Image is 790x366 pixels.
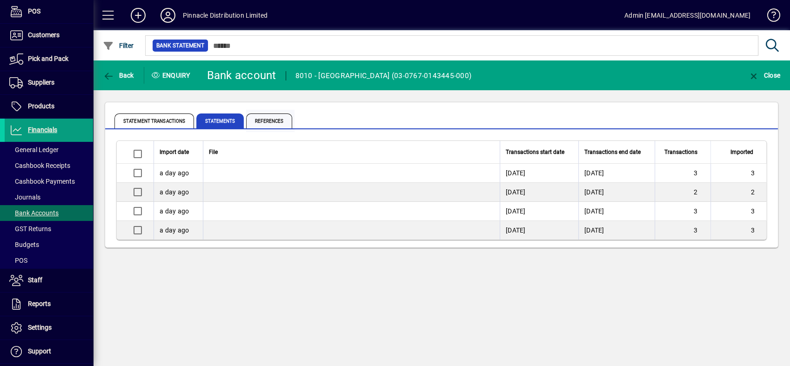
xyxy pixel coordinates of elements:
span: Bank Statement [156,41,204,50]
span: POS [28,7,40,15]
div: Transactions [661,147,706,157]
span: Close [748,72,780,79]
td: [DATE] [500,202,578,221]
div: Transactions end date [584,147,649,157]
span: Back [103,72,134,79]
a: Suppliers [5,71,93,94]
td: 3 [655,164,710,183]
div: Transactions start date [506,147,573,157]
td: 3 [655,221,710,240]
span: Customers [28,31,60,39]
a: General Ledger [5,142,93,158]
a: Products [5,95,93,118]
a: Staff [5,269,93,292]
a: Reports [5,293,93,316]
span: Statement Transactions [114,113,194,128]
a: Bank Accounts [5,205,93,221]
button: Profile [153,7,183,24]
td: 2 [655,183,710,202]
div: Imported [716,147,762,157]
span: Transactions [664,147,697,157]
span: Import date [160,147,189,157]
span: Transactions start date [506,147,564,157]
td: 3 [710,202,766,221]
td: 3 [710,221,766,240]
a: Budgets [5,237,93,253]
a: Support [5,340,93,363]
span: Suppliers [28,79,54,86]
td: [DATE] [500,164,578,183]
span: POS [9,257,27,264]
div: Bank account [207,68,276,83]
button: Filter [100,37,136,54]
td: a day ago [154,221,203,240]
td: [DATE] [578,183,655,202]
span: References [246,113,292,128]
span: Staff [28,276,42,284]
span: File [209,147,218,157]
span: Support [28,347,51,355]
span: General Ledger [9,146,59,153]
span: Reports [28,300,51,307]
button: Close [745,67,783,84]
td: a day ago [154,164,203,183]
app-page-header-button: Back [93,67,144,84]
td: [DATE] [578,221,655,240]
span: Imported [730,147,753,157]
span: Journals [9,193,40,201]
td: [DATE] [578,164,655,183]
a: Customers [5,24,93,47]
span: GST Returns [9,225,51,233]
td: 3 [655,202,710,221]
span: Budgets [9,241,39,248]
div: Admin [EMAIL_ADDRESS][DOMAIN_NAME] [624,8,750,23]
span: Filter [103,42,134,49]
td: [DATE] [500,183,578,202]
a: GST Returns [5,221,93,237]
span: Bank Accounts [9,209,59,217]
a: Cashbook Payments [5,173,93,189]
span: Products [28,102,54,110]
a: POS [5,253,93,268]
div: 8010 - [GEOGRAPHIC_DATA] (03-0767-0143445-000) [295,68,472,83]
td: [DATE] [578,202,655,221]
span: Cashbook Payments [9,178,75,185]
span: Financials [28,126,57,133]
td: [DATE] [500,221,578,240]
a: Journals [5,189,93,205]
a: Knowledge Base [760,2,778,32]
div: Pinnacle Distribution Limited [183,8,268,23]
app-page-header-button: Close enquiry [738,67,790,84]
span: Settings [28,324,52,331]
td: a day ago [154,202,203,221]
div: Enquiry [144,68,200,83]
button: Add [123,7,153,24]
span: Statements [196,113,244,128]
span: Cashbook Receipts [9,162,70,169]
div: Import date [160,147,197,157]
td: a day ago [154,183,203,202]
a: Cashbook Receipts [5,158,93,173]
td: 2 [710,183,766,202]
button: Back [100,67,136,84]
div: File [209,147,494,157]
td: 3 [710,164,766,183]
a: Settings [5,316,93,339]
span: Pick and Pack [28,55,68,62]
a: Pick and Pack [5,47,93,71]
span: Transactions end date [584,147,641,157]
